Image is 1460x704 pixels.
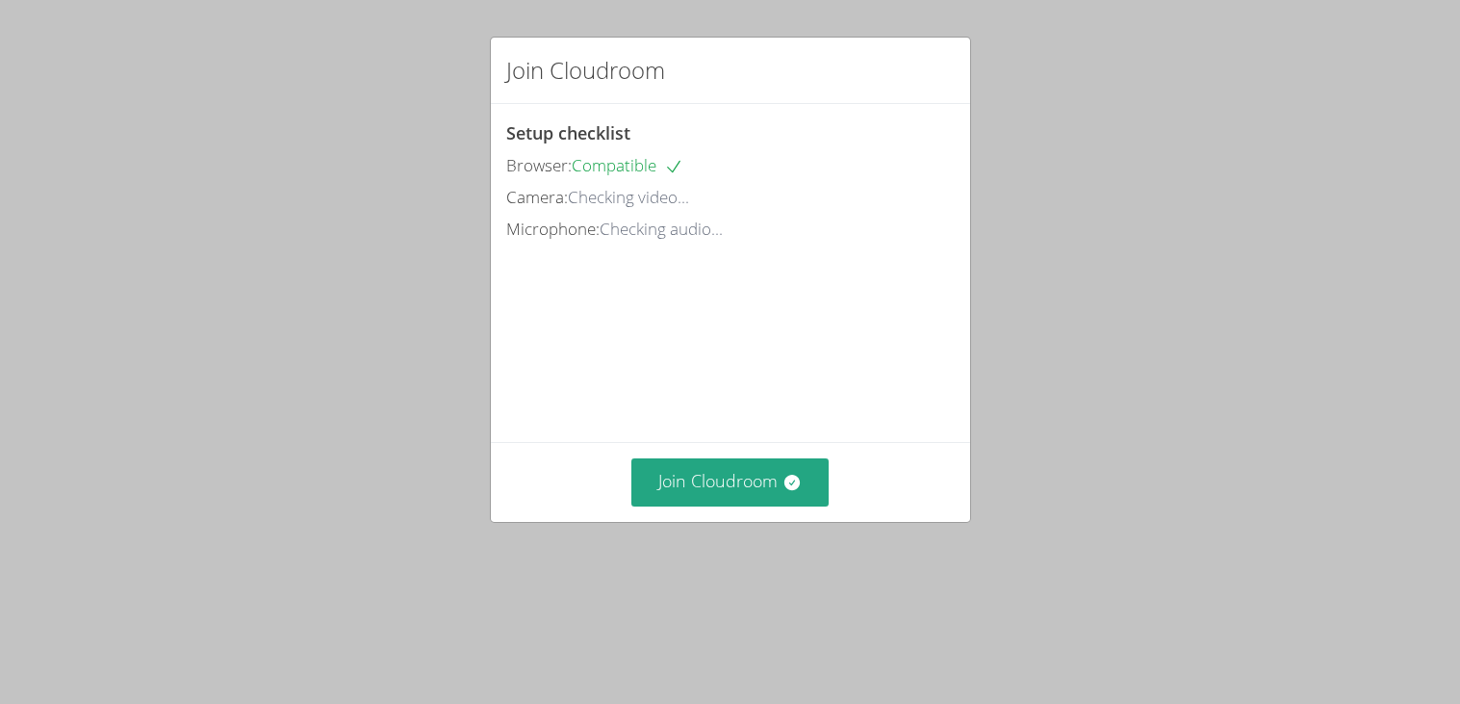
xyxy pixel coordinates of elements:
[506,186,568,208] span: Camera:
[506,121,630,144] span: Setup checklist
[506,53,665,88] h2: Join Cloudroom
[600,218,723,240] span: Checking audio...
[506,218,600,240] span: Microphone:
[568,186,689,208] span: Checking video...
[506,154,572,176] span: Browser:
[572,154,683,176] span: Compatible
[631,458,829,506] button: Join Cloudroom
